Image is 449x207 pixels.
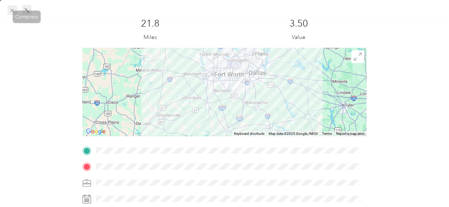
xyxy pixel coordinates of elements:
[13,11,41,23] div: Compress
[409,167,449,207] iframe: Everlance-gr Chat Button Frame
[269,132,318,136] span: Map data ©2025 Google, INEGI
[292,33,305,42] p: Value
[290,18,308,29] p: 3.50
[144,33,157,42] p: Miles
[84,127,107,136] a: Open this area in Google Maps (opens a new window)
[141,18,159,29] p: 21.8
[322,132,332,136] a: Terms (opens in new tab)
[336,132,365,136] a: Report a map error
[234,131,264,136] button: Keyboard shortcuts
[84,127,107,136] img: Google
